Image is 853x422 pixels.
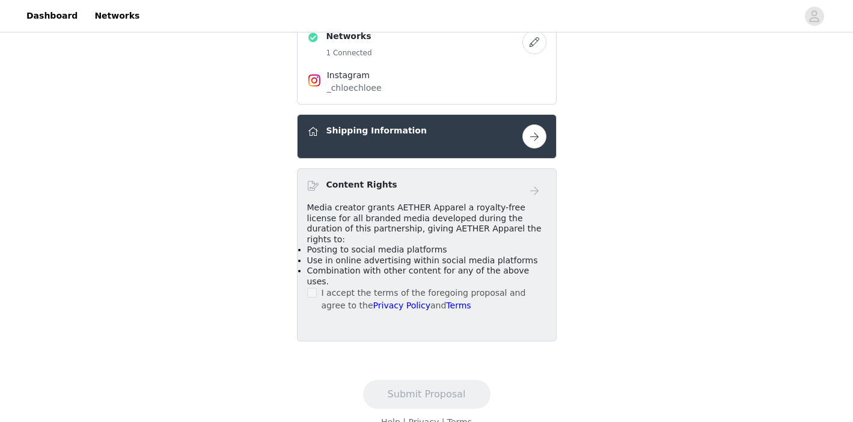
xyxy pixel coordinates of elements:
p: I accept the terms of the foregoing proposal and agree to the and [322,287,546,312]
h4: Instagram [327,69,527,82]
h5: 1 Connected [326,47,372,58]
span: Use in online advertising within social media platforms [307,255,538,265]
a: Terms [446,301,471,310]
p: _chloechloee [327,82,527,94]
button: Submit Proposal [363,380,491,409]
div: Networks [297,20,557,105]
img: Instagram Icon [307,73,322,88]
h4: Networks [326,30,372,43]
h4: Shipping Information [326,124,427,137]
a: Networks [87,2,147,29]
div: Shipping Information [297,114,557,159]
div: avatar [809,7,820,26]
span: Combination with other content for any of the above uses. [307,266,530,286]
span: Posting to social media platforms [307,245,447,254]
a: Privacy Policy [373,301,430,310]
h4: Content Rights [326,179,397,191]
div: Content Rights [297,168,557,341]
a: Dashboard [19,2,85,29]
span: Media creator grants AETHER Apparel a royalty-free license for all branded media developed during... [307,203,542,244]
